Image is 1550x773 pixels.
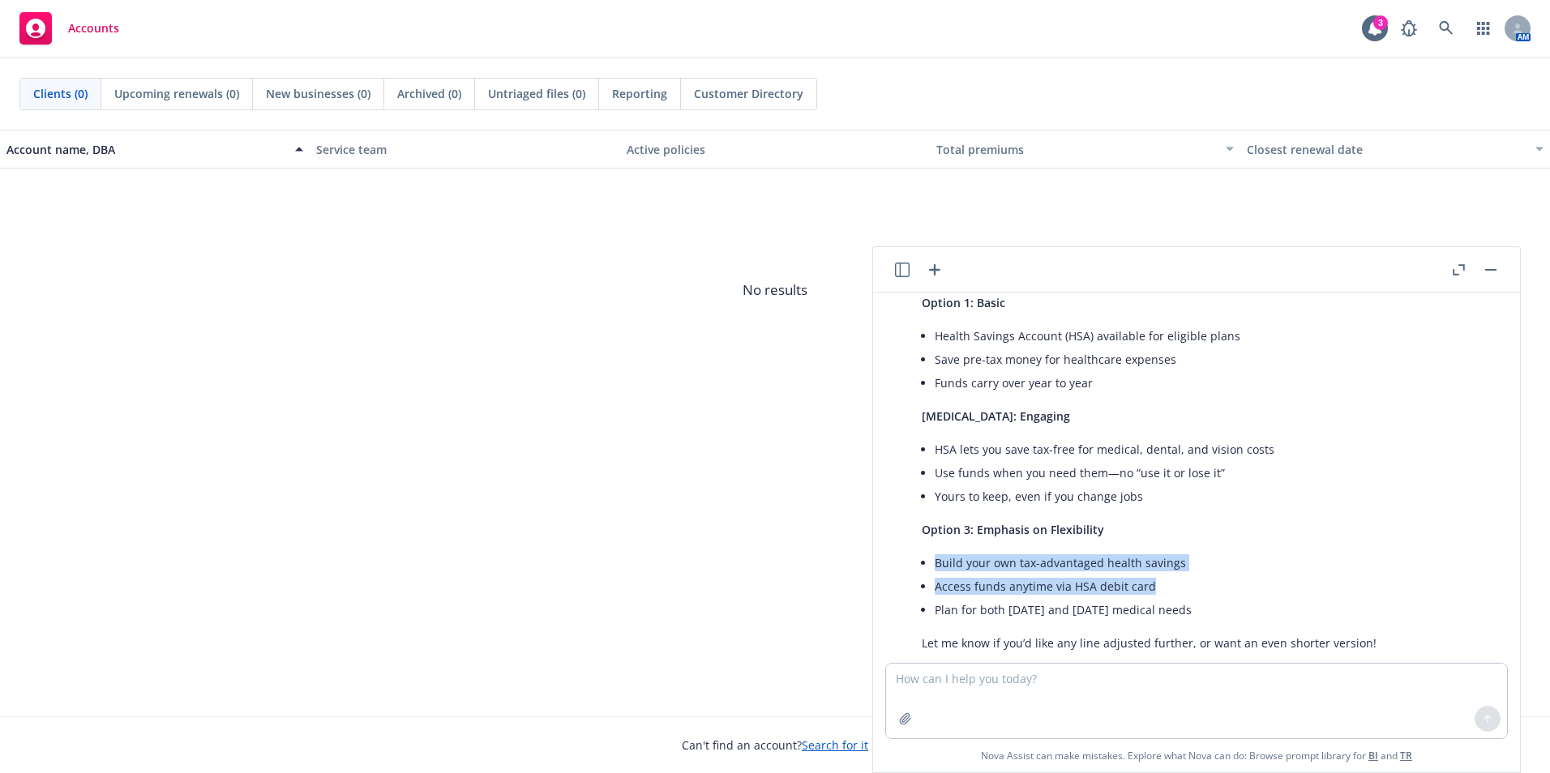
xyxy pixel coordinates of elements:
[922,522,1104,537] span: Option 3: Emphasis on Flexibility
[936,141,1215,158] div: Total premiums
[922,408,1070,424] span: [MEDICAL_DATA]: Engaging
[935,574,1484,598] li: Access funds anytime via HSA debit card
[935,348,1484,371] li: Save pre-tax money for healthcare expenses
[981,739,1412,772] span: Nova Assist can make mistakes. Explore what Nova can do: Browse prompt library for and
[922,634,1484,651] p: Let me know if you’d like any line adjusted further, or want an even shorter version!
[1400,749,1412,762] a: TR
[935,598,1484,621] li: Plan for both [DATE] and [DATE] medical needs
[33,85,88,102] span: Clients (0)
[1373,15,1388,30] div: 3
[935,371,1484,395] li: Funds carry over year to year
[930,130,1240,169] button: Total premiums
[488,85,585,102] span: Untriaged files (0)
[1368,749,1378,762] a: BI
[620,130,930,169] button: Active policies
[627,141,923,158] div: Active policies
[935,461,1484,485] li: Use funds when you need them—no “use it or lose it”
[1393,12,1425,45] a: Report a Bug
[1467,12,1500,45] a: Switch app
[266,85,370,102] span: New businesses (0)
[68,22,119,35] span: Accounts
[310,130,619,169] button: Service team
[935,438,1484,461] li: HSA lets you save tax-free for medical, dental, and vision costs
[316,141,613,158] div: Service team
[935,324,1484,348] li: Health Savings Account (HSA) available for eligible plans
[1240,130,1550,169] button: Closest renewal date
[682,737,868,754] span: Can't find an account?
[114,85,239,102] span: Upcoming renewals (0)
[935,551,1484,574] li: Build your own tax-advantaged health savings
[397,85,461,102] span: Archived (0)
[1430,12,1462,45] a: Search
[6,141,285,158] div: Account name, DBA
[922,295,1005,310] span: Option 1: Basic
[13,6,126,51] a: Accounts
[1247,141,1526,158] div: Closest renewal date
[612,85,667,102] span: Reporting
[802,737,868,753] a: Search for it
[694,85,803,102] span: Customer Directory
[935,485,1484,508] li: Yours to keep, even if you change jobs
